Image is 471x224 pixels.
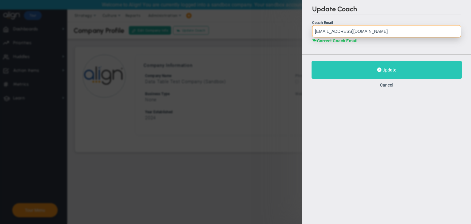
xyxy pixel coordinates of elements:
div: Coach Email [312,21,461,25]
button: Cancel [380,83,393,87]
h4: Correct Coach Email [312,38,461,44]
h2: Update Coach [312,5,461,14]
span: Update [382,68,396,72]
input: Coach Email [312,25,461,37]
button: Update [312,61,462,79]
